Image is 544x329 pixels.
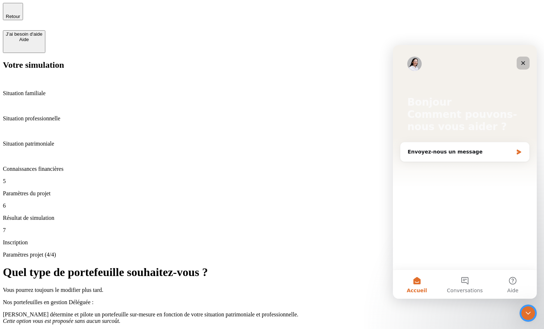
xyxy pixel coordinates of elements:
h1: Quel type de portefeuille souhaitez-vous ? [3,266,541,279]
div: Aide [6,37,42,42]
p: Situation professionnelle [3,115,541,122]
span: Cette option vous est proposée sans aucun surcoût. [3,318,121,324]
iframe: Intercom live chat [520,304,537,322]
div: J’ai besoin d'aide [6,31,42,37]
p: Résultat de simulation [3,215,541,221]
p: Situation familiale [3,90,541,97]
button: Retour [3,3,23,20]
p: 6 [3,203,541,209]
p: 5 [3,178,541,184]
p: 7 [3,227,541,234]
p: Vous pourrez toujours le modifier plus tard. [3,287,541,293]
p: Connaissances financières [3,166,541,172]
h2: Votre simulation [3,60,541,70]
span: Retour [6,14,20,19]
p: Nos portefeuilles en gestion Déléguée : [3,299,541,306]
iframe: Intercom live chat [393,45,537,299]
span: [PERSON_NAME] détermine et pilote un portefeuille sur-mesure en fonction de votre situation patri... [3,311,298,317]
p: Inscription [3,239,541,246]
p: Paramètres du projet [3,190,541,197]
p: Situation patrimoniale [3,141,541,147]
button: J’ai besoin d'aideAide [3,30,45,53]
p: Paramètres projet (4/4) [3,252,541,258]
